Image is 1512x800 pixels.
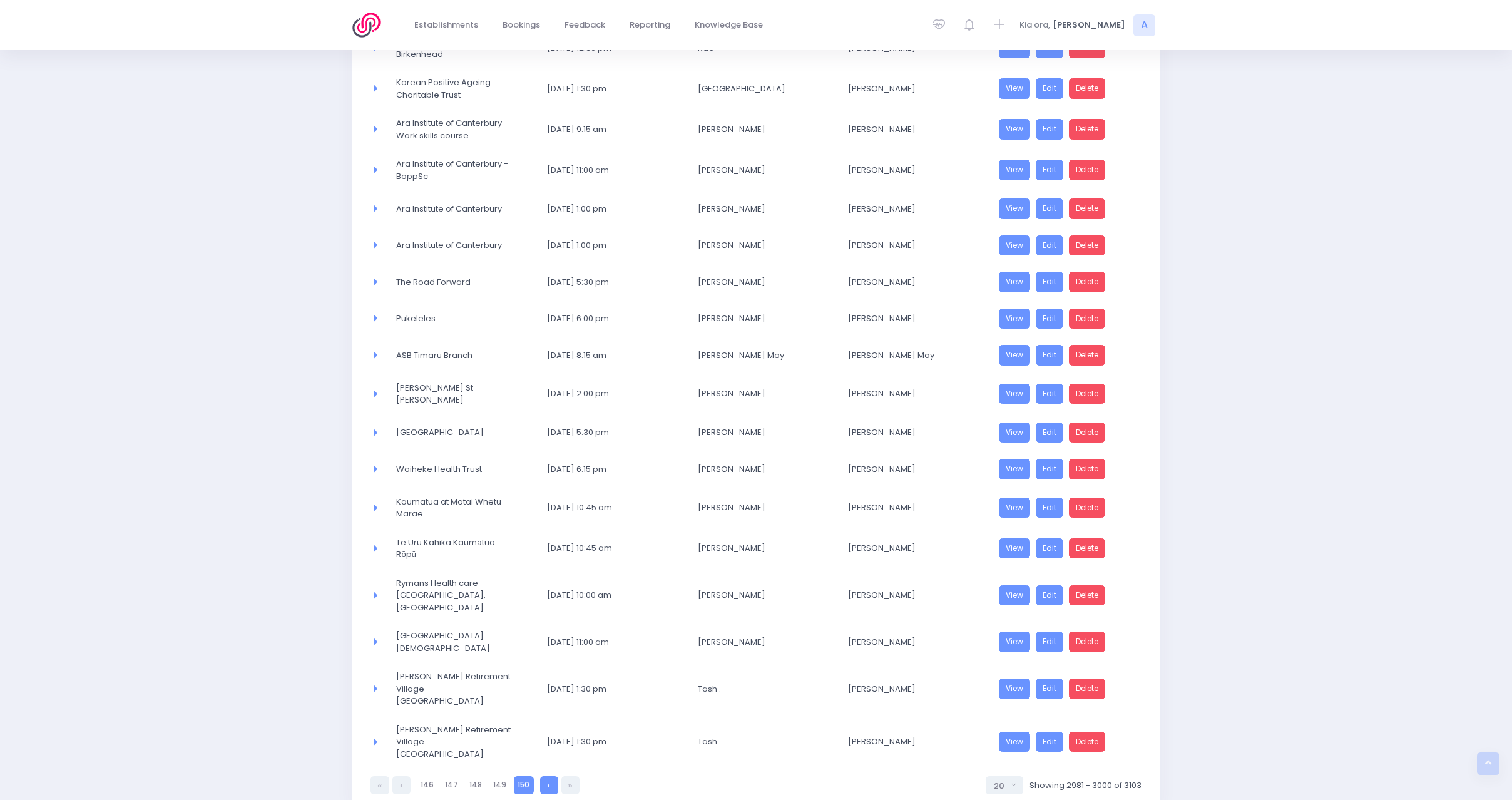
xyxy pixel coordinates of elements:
td: Jen Glover [690,451,840,488]
span: [DATE] 6:00 pm [547,312,664,325]
a: Edit [1036,384,1063,404]
span: [PERSON_NAME] [848,589,965,602]
a: First [370,776,389,794]
a: View [999,585,1030,606]
td: <a href="https://3sfl.stjis.org.nz/booking/7d9220f3-9a0b-4489-8e9b-c0acfbe203b1" class="btn btn-p... [991,451,1142,488]
a: View [999,78,1030,99]
td: <a href="https://3sfl.stjis.org.nz/booking/695563ef-d276-41dc-bfa5-c170bb9aef68" class="btn btn-p... [991,569,1142,622]
td: Lani Pitcher [840,227,991,264]
span: [DATE] 1:00 pm [547,239,664,252]
td: Yongrahn Park [690,68,840,109]
td: Aidanfield Christian School [388,622,539,662]
span: [PERSON_NAME] [698,463,815,476]
td: Pukeleles [388,300,539,337]
a: Next [540,776,558,794]
a: Delete [1069,538,1105,559]
a: Delete [1069,160,1105,180]
td: Liz Blosch [840,451,991,488]
a: Delete [1069,423,1105,443]
td: Stella Guan [690,227,840,264]
a: Establishments [404,13,488,38]
td: Te Uru Kahika Kaumātua Rōpū [388,528,539,569]
td: Ara Institute of Canterbury [388,190,539,227]
a: Delete [1069,198,1105,219]
a: 150 [514,776,534,794]
span: [PERSON_NAME] [698,501,815,514]
td: Tash . [690,715,840,769]
span: [PERSON_NAME] [698,164,815,177]
a: Delete [1069,345,1105,366]
span: Ara Institute of Canterbury - Work skills course. [396,117,513,141]
td: <a href="https://3sfl.stjis.org.nz/booking/f3f2e326-ebbf-4ca4-bb76-0c21356f87e2" class="btn btn-p... [991,300,1142,337]
span: [PERSON_NAME] [848,426,965,439]
a: View [999,384,1030,404]
a: Edit [1036,459,1063,479]
td: <a href="https://3sfl.stjis.org.nz/booking/4970d743-565a-48a2-a11e-7174c60bc952" class="btn btn-p... [991,109,1142,150]
a: Delete [1069,498,1105,518]
a: Edit [1036,585,1063,606]
a: 147 [441,776,462,794]
td: <a href="https://3sfl.stjis.org.nz/booking/b927f7ff-3c6f-4b30-889b-5d721267d2a8" class="btn btn-p... [991,150,1142,190]
span: [PERSON_NAME] St [PERSON_NAME] [396,382,513,406]
td: <a href="https://3sfl.stjis.org.nz/booking/a4edc589-5b12-4eca-a8ce-a3ac73d29cc9" class="btn btn-p... [991,715,1142,769]
a: View [999,498,1030,518]
span: Showing 2981 - 3000 of 3103 [1029,779,1142,792]
a: Delete [1069,632,1105,652]
td: 17 September 2025 5:30 pm [539,414,690,451]
td: Vicki LEWIS [840,300,991,337]
a: Edit [1036,632,1063,652]
a: Bookings [492,13,550,38]
a: Delete [1069,585,1105,606]
span: [DATE] 2:00 pm [547,387,664,400]
td: Teressa May [690,337,840,374]
span: [PERSON_NAME] Retirement Village [GEOGRAPHIC_DATA] [396,724,513,761]
span: [DATE] 1:00 pm [547,203,664,215]
span: [PERSON_NAME] [848,736,965,748]
a: Delete [1069,78,1105,99]
span: [DATE] 11:00 am [547,164,664,177]
span: [PERSON_NAME] [848,387,965,400]
td: Rymans Health care Northwood, Christchurch [388,569,539,622]
img: Logo [352,13,388,38]
td: 18 September 2025 10:45 am [539,528,690,569]
a: View [999,272,1030,292]
td: <a href="https://3sfl.stjis.org.nz/booking/c37a5d79-3c2f-4a27-93c4-6fa4d5822c74" class="btn btn-p... [991,190,1142,227]
td: 17 September 2025 8:15 am [539,337,690,374]
td: Kate Gallie [690,109,840,150]
span: [PERSON_NAME] [848,636,965,649]
td: Ara Institute of Canterbury [388,227,539,264]
td: <a href="https://3sfl.stjis.org.nz/booking/1d2602a9-8262-41a4-9ae6-4ce9234e6971" class="btn btn-p... [991,264,1142,300]
td: Emma Jeffrey [690,569,840,622]
span: [DATE] 1:30 pm [547,83,664,95]
a: Edit [1036,732,1063,752]
span: Waiheke Health Trust [396,463,513,476]
td: Michelle Simpson [840,414,991,451]
span: [GEOGRAPHIC_DATA] [396,426,513,439]
td: Jason Harvey [840,528,991,569]
a: Edit [1036,272,1063,292]
span: Korean Positive Ageing Charitable Trust [396,76,513,101]
td: Jason Harvey [840,488,991,528]
a: Edit [1036,198,1063,219]
span: Rymans Health care [GEOGRAPHIC_DATA], [GEOGRAPHIC_DATA] [396,577,513,614]
span: [PERSON_NAME] Retirement Village [GEOGRAPHIC_DATA] [396,670,513,707]
td: Ling Ling Liang [840,68,991,109]
td: McDonald’s St James [388,374,539,414]
button: Select page size [986,776,1023,794]
span: Establishments [414,19,478,31]
a: Edit [1036,309,1063,329]
a: Edit [1036,235,1063,256]
span: Bookings [503,19,540,31]
a: Edit [1036,538,1063,559]
span: [PERSON_NAME] [848,542,965,555]
td: Ara Institute of Canterbury - Work skills course. [388,109,539,150]
span: The Road Forward [396,276,513,289]
a: Delete [1069,235,1105,256]
td: Toni-Lee Nasalo [690,622,840,662]
a: Delete [1069,119,1105,140]
span: [DATE] 6:15 pm [547,463,664,476]
span: [DATE] 10:45 am [547,501,664,514]
td: St Mary's Church [388,414,539,451]
td: 16 September 2025 1:00 pm [539,227,690,264]
span: [PERSON_NAME] [848,164,965,177]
